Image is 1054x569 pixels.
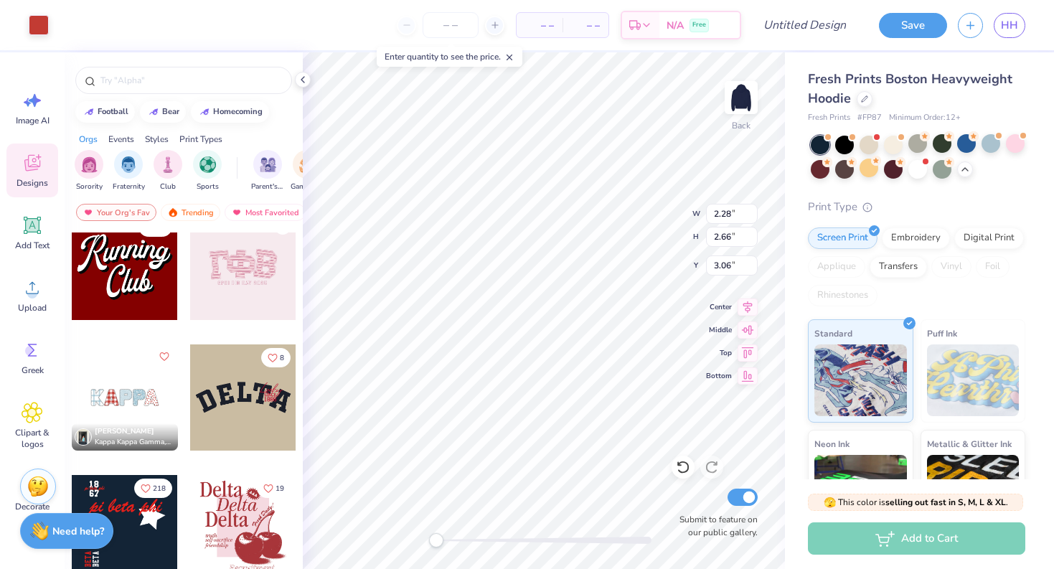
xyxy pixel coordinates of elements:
img: Puff Ink [927,344,1020,416]
input: Try "Alpha" [99,73,283,88]
div: Vinyl [931,256,971,278]
div: bear [162,108,179,116]
div: filter for Club [154,150,182,192]
strong: Need help? [52,525,104,538]
img: Parent's Weekend Image [260,156,276,173]
img: most_fav.gif [231,207,243,217]
span: Upload [18,302,47,314]
div: filter for Game Day [291,150,324,192]
span: Designs [17,177,48,189]
span: Parent's Weekend [251,182,284,192]
img: trending.gif [167,207,179,217]
button: Save [879,13,947,38]
span: Fraternity [113,182,145,192]
button: filter button [75,150,103,192]
span: This color is . [824,496,1008,509]
img: Game Day Image [299,156,316,173]
div: Screen Print [808,227,877,249]
span: Sorority [76,182,103,192]
span: Greek [22,365,44,376]
div: homecoming [213,108,263,116]
img: trend_line.gif [199,108,210,116]
span: [PERSON_NAME] [95,426,154,436]
span: Club [160,182,176,192]
button: Like [257,479,291,498]
div: Enter quantity to see the price. [377,47,522,67]
button: homecoming [191,101,269,123]
div: Styles [145,133,169,146]
input: – – [423,12,479,38]
div: Events [108,133,134,146]
span: 218 [153,485,166,492]
span: # FP87 [857,112,882,124]
span: Center [706,301,732,313]
span: Standard [814,326,852,341]
img: Standard [814,344,907,416]
button: Like [261,348,291,367]
label: Submit to feature on our public gallery. [672,513,758,539]
span: Decorate [15,501,50,512]
div: Transfers [870,256,927,278]
div: Foil [976,256,1010,278]
img: trend_line.gif [83,108,95,116]
span: Sports [197,182,219,192]
span: – – [571,18,600,33]
img: most_fav.gif [83,207,94,217]
div: Print Type [808,199,1025,215]
button: football [75,101,135,123]
span: Image AI [16,115,50,126]
span: Fresh Prints Boston Heavyweight Hoodie [808,70,1012,107]
a: HH [994,13,1025,38]
img: Sports Image [199,156,216,173]
button: Like [156,348,173,365]
div: Trending [161,204,220,221]
span: Puff Ink [927,326,957,341]
div: Accessibility label [429,533,443,547]
img: Club Image [160,156,176,173]
span: Game Day [291,182,324,192]
span: Metallic & Glitter Ink [927,436,1012,451]
span: 🫣 [824,496,836,509]
span: 8 [280,354,284,362]
div: Most Favorited [225,204,306,221]
strong: selling out fast in S, M, L & XL [885,497,1006,508]
button: filter button [291,150,324,192]
span: Kappa Kappa Gamma, [GEOGRAPHIC_DATA] [95,437,172,448]
img: Neon Ink [814,455,907,527]
span: N/A [667,18,684,33]
span: Minimum Order: 12 + [889,112,961,124]
button: bear [140,101,186,123]
button: filter button [193,150,222,192]
button: filter button [154,150,182,192]
button: filter button [113,150,145,192]
img: trend_line.gif [148,108,159,116]
div: Print Types [179,133,222,146]
span: Bottom [706,370,732,382]
span: 19 [276,485,284,492]
div: filter for Sports [193,150,222,192]
div: filter for Fraternity [113,150,145,192]
span: Clipart & logos [9,427,56,450]
input: Untitled Design [752,11,857,39]
div: Back [732,119,750,132]
span: Neon Ink [814,436,850,451]
button: filter button [251,150,284,192]
span: Middle [706,324,732,336]
div: Orgs [79,133,98,146]
div: Rhinestones [808,285,877,306]
span: – – [525,18,554,33]
div: football [98,108,128,116]
div: filter for Parent's Weekend [251,150,284,192]
span: Top [706,347,732,359]
div: filter for Sorority [75,150,103,192]
img: Sorority Image [81,156,98,173]
img: Back [727,83,756,112]
div: Digital Print [954,227,1024,249]
span: Add Text [15,240,50,251]
span: Fresh Prints [808,112,850,124]
span: HH [1001,17,1018,34]
div: Embroidery [882,227,950,249]
div: Applique [808,256,865,278]
span: Free [692,20,706,30]
button: Like [134,479,172,498]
